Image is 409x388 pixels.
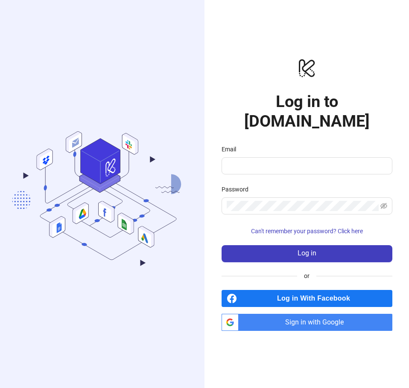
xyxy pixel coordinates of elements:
a: Sign in with Google [222,314,392,331]
h1: Log in to [DOMAIN_NAME] [222,92,392,131]
button: Can't remember your password? Click here [222,225,392,238]
span: Log in With Facebook [240,290,392,307]
label: Password [222,185,254,194]
span: Sign in with Google [242,314,392,331]
span: eye-invisible [380,203,387,209]
a: Can't remember your password? Click here [222,228,392,235]
input: Password [227,201,379,211]
button: Log in [222,245,392,262]
a: Log in With Facebook [222,290,392,307]
label: Email [222,145,242,154]
span: Log in [298,249,316,257]
span: Can't remember your password? Click here [251,228,363,235]
input: Email [227,161,386,171]
span: or [297,271,316,281]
